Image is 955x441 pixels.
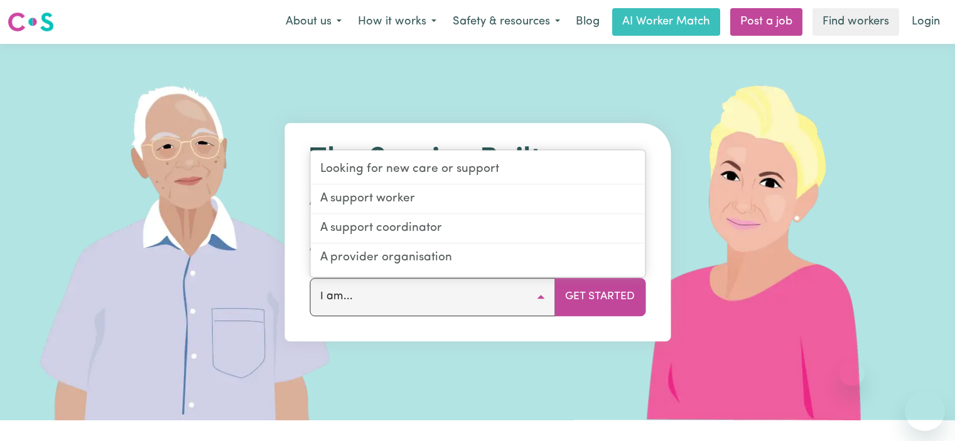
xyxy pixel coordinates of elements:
div: I am... [310,150,645,277]
a: Find workers [812,8,899,36]
a: Looking for new care or support [310,156,645,185]
iframe: Button to launch messaging window [905,391,945,431]
a: Blog [568,8,607,36]
a: Careseekers logo [8,8,54,36]
iframe: Close message [839,361,865,386]
h1: The Service Built Around You [310,143,645,215]
a: Login [904,8,947,36]
a: A support coordinator [310,215,645,244]
a: Post a job [730,8,802,36]
button: How it works [350,9,445,35]
button: I am... [310,278,555,316]
a: AI Worker Match [612,8,720,36]
a: A support worker [310,185,645,215]
a: A provider organisation [310,243,645,272]
button: Get Started [554,278,645,316]
img: Careseekers logo [8,11,54,33]
button: About us [278,9,350,35]
button: Safety & resources [445,9,568,35]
